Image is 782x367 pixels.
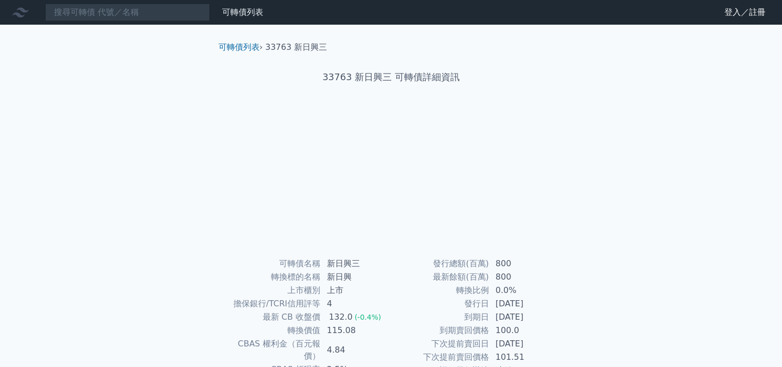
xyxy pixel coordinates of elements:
[223,284,321,297] td: 上市櫃別
[321,337,391,363] td: 4.84
[489,257,560,270] td: 800
[223,257,321,270] td: 可轉債名稱
[489,270,560,284] td: 800
[223,310,321,324] td: 最新 CB 收盤價
[391,270,489,284] td: 最新餘額(百萬)
[45,4,210,21] input: 搜尋可轉債 代號／名稱
[391,297,489,310] td: 發行日
[391,337,489,351] td: 下次提前賣回日
[327,311,355,323] div: 132.0
[219,41,263,53] li: ›
[321,257,391,270] td: 新日興三
[489,310,560,324] td: [DATE]
[391,324,489,337] td: 到期賣回價格
[219,42,260,52] a: 可轉債列表
[223,297,321,310] td: 擔保銀行/TCRI信用評等
[223,337,321,363] td: CBAS 權利金（百元報價）
[210,70,572,84] h1: 33763 新日興三 可轉債詳細資訊
[321,284,391,297] td: 上市
[321,270,391,284] td: 新日興
[489,324,560,337] td: 100.0
[391,257,489,270] td: 發行總額(百萬)
[355,313,381,321] span: (-0.4%)
[321,297,391,310] td: 4
[265,41,327,53] li: 33763 新日興三
[223,324,321,337] td: 轉換價值
[391,310,489,324] td: 到期日
[391,284,489,297] td: 轉換比例
[321,324,391,337] td: 115.08
[489,284,560,297] td: 0.0%
[489,297,560,310] td: [DATE]
[716,4,774,21] a: 登入／註冊
[489,351,560,364] td: 101.51
[489,337,560,351] td: [DATE]
[222,7,263,17] a: 可轉債列表
[223,270,321,284] td: 轉換標的名稱
[391,351,489,364] td: 下次提前賣回價格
